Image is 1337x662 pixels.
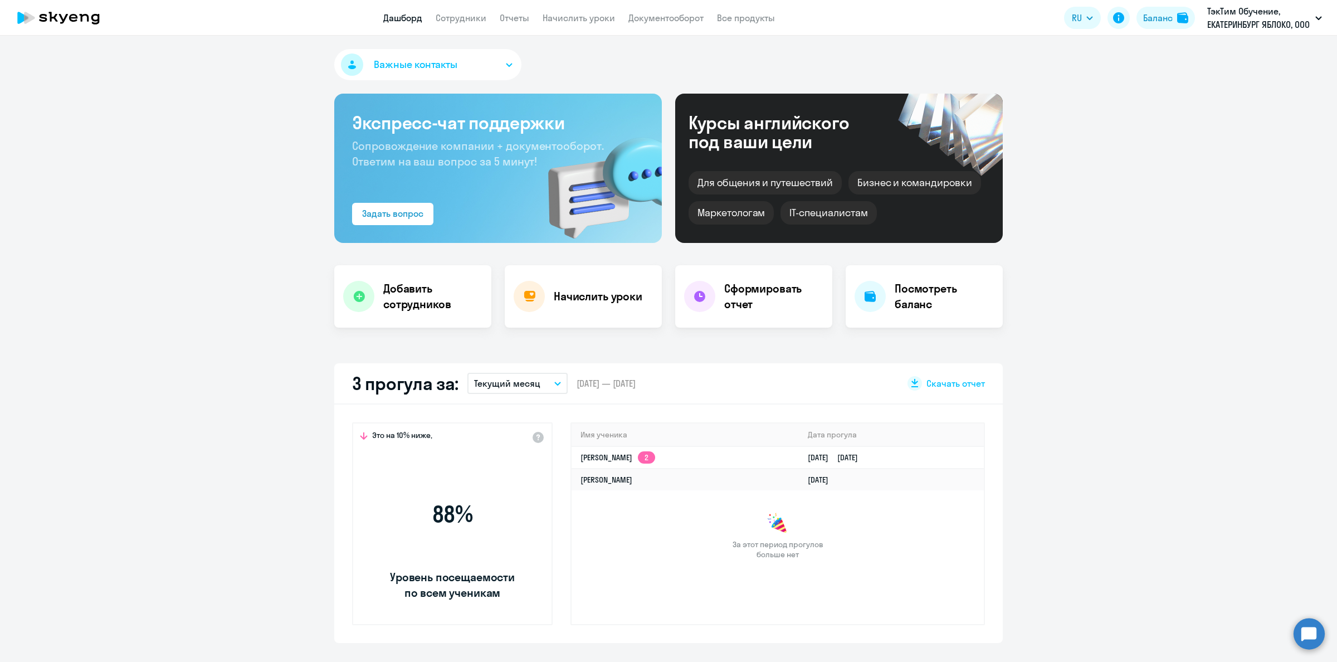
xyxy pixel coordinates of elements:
[352,111,644,134] h3: Экспресс-чат поддержки
[543,12,615,23] a: Начислить уроки
[926,377,985,390] span: Скачать отчет
[388,569,516,601] span: Уровень посещаемости по всем ученикам
[1064,7,1101,29] button: RU
[1177,12,1188,23] img: balance
[895,281,994,312] h4: Посмотреть баланс
[799,424,984,446] th: Дата прогула
[1202,4,1328,31] button: ТэкТим Обучение, ЕКАТЕРИНБУРГ ЯБЛОКО, ООО
[848,171,981,194] div: Бизнес и командировки
[689,171,842,194] div: Для общения и путешествий
[724,281,823,312] h4: Сформировать отчет
[532,118,662,243] img: bg-img
[374,57,457,72] span: Важные контакты
[467,373,568,394] button: Текущий месяц
[388,501,516,528] span: 88 %
[628,12,704,23] a: Документооборот
[372,430,432,444] span: Это на 10% ниже,
[1136,7,1195,29] button: Балансbalance
[780,201,876,225] div: IT-специалистам
[577,377,636,390] span: [DATE] — [DATE]
[1207,4,1311,31] p: ТэкТим Обучение, ЕКАТЕРИНБУРГ ЯБЛОКО, ООО
[352,372,458,395] h2: 3 прогула за:
[572,424,799,446] th: Имя ученика
[731,539,824,559] span: За этот период прогулов больше нет
[689,201,774,225] div: Маркетологам
[717,12,775,23] a: Все продукты
[689,113,879,151] div: Курсы английского под ваши цели
[580,452,655,463] a: [PERSON_NAME]2
[474,377,540,390] p: Текущий месяц
[500,12,529,23] a: Отчеты
[580,475,632,485] a: [PERSON_NAME]
[638,451,655,464] app-skyeng-badge: 2
[362,207,423,220] div: Задать вопрос
[352,139,604,168] span: Сопровождение компании + документооборот. Ответим на ваш вопрос за 5 минут!
[334,49,521,80] button: Важные контакты
[1143,11,1173,25] div: Баланс
[383,12,422,23] a: Дашборд
[352,203,433,225] button: Задать вопрос
[554,289,642,304] h4: Начислить уроки
[436,12,486,23] a: Сотрудники
[808,452,867,463] a: [DATE][DATE]
[808,475,837,485] a: [DATE]
[383,281,482,312] h4: Добавить сотрудников
[1072,11,1082,25] span: RU
[767,513,789,535] img: congrats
